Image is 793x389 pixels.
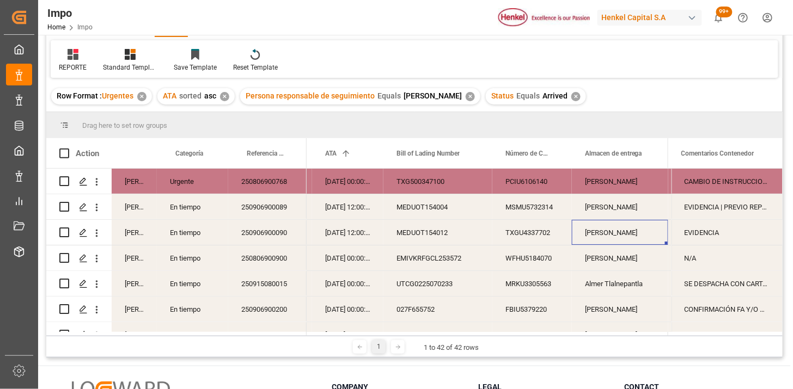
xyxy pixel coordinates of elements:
div: En tiempo [157,322,228,347]
span: Equals [516,91,540,100]
div: En tiempo [157,297,228,322]
div: [PERSON_NAME] [572,194,668,219]
div: CONFIRMACIÓN FA Y/O DESCRIPCIÓN PEDIMENTO (SE MANTIENE FA Y DESCRPCIÓN COMO EN OPERACIONES ANTERI... [672,297,783,322]
span: [PERSON_NAME] [404,91,462,100]
div: Press SPACE to select this row. [672,245,783,271]
span: Persona responsable de seguimiento [246,91,375,100]
span: Arrived [542,91,568,100]
div: Save Template [174,63,217,72]
div: [DATE] 00:00:00 [312,245,383,270]
div: [DATE] 00:00:00 [312,297,383,322]
div: 250906900057 [228,322,307,347]
div: N/A [672,245,783,270]
div: Press SPACE to select this row. [46,322,307,348]
div: UTCG0225070233 [383,271,492,296]
div: TXGU4337702 [492,220,572,245]
span: ATA [163,91,176,100]
div: Henkel Capital S.A [597,10,702,26]
div: Press SPACE to select this row. [672,271,783,297]
div: MEDUOT154004 [383,194,492,219]
span: Categoría [175,150,203,157]
div: 250806900900 [228,245,307,270]
div: Press SPACE to select this row. [46,271,307,297]
div: TXG500347100 [383,169,492,194]
span: ATA [325,150,337,157]
div: 1 [372,340,386,354]
span: Comentarios Contenedor [681,150,754,157]
div: REPORTE [59,63,87,72]
div: MEDUOT154012 [383,220,492,245]
button: Henkel Capital S.A [597,7,706,28]
div: Reset Template [233,63,278,72]
div: En tiempo [157,220,228,245]
div: [PERSON_NAME] [572,220,668,245]
span: Almacen de entrega [585,150,642,157]
div: Press SPACE to select this row. [46,220,307,245]
div: En tiempo [157,271,228,296]
div: Press SPACE to select this row. [672,220,783,245]
div: SE DESPACHA CON CARTA RESPONSIVA POR LLUVIA [672,271,783,296]
div: ✕ [137,92,147,101]
div: 250906900090 [228,220,307,245]
span: sorted [179,91,202,100]
div: 027F655752 [383,297,492,322]
div: [PERSON_NAME] [112,297,157,322]
div: 250906900089 [228,194,307,219]
img: Henkel%20logo.jpg_1689854090.jpg [498,8,590,27]
div: [DATE] 12:00:00 [312,194,383,219]
span: Urgentes [102,91,133,100]
span: Referencia Leschaco [247,150,284,157]
div: 250906900200 [228,297,307,322]
div: 122FA00462 [383,322,492,347]
div: Press SPACE to select this row. [672,297,783,322]
div: WHSU5965337 [492,322,572,347]
div: 1 to 42 of 42 rows [424,342,479,353]
div: En tiempo [157,194,228,219]
div: [PERSON_NAME] [572,169,668,194]
div: N/A [672,322,783,347]
div: [PERSON_NAME] [572,245,668,270]
div: [PERSON_NAME] [112,169,157,194]
div: Press SPACE to select this row. [672,322,783,348]
div: 250915080015 [228,271,307,296]
div: Press SPACE to select this row. [46,297,307,322]
div: Action [76,149,99,158]
div: Standard Templates [103,63,157,72]
span: Bill of Lading Number [396,150,460,157]
div: Impo [47,5,93,21]
div: Almer Tlalnepantla [572,271,668,296]
div: PCIU6106140 [492,169,572,194]
div: [DATE] 00:00:00 [312,322,383,347]
div: Press SPACE to select this row. [672,194,783,220]
div: [DATE] 12:00:00 [312,220,383,245]
div: WFHU5184070 [492,245,572,270]
div: [PERSON_NAME] [572,322,668,347]
div: FBIU5379220 [492,297,572,322]
div: [DATE] 00:00:00 [312,271,383,296]
div: ✕ [220,92,229,101]
span: asc [204,91,216,100]
div: EVIDENCIA [672,220,783,245]
div: EVIDENCIA | PREVIO REPROGRAMADO POR SATURACIÓN (FECHA INICIAL 21.08) [672,194,783,219]
button: Help Center [731,5,755,30]
div: Press SPACE to select this row. [46,169,307,194]
span: Row Format : [57,91,102,100]
div: [PERSON_NAME] [112,245,157,270]
span: Drag here to set row groups [82,121,167,129]
div: Press SPACE to select this row. [672,169,783,194]
div: MRKU3305563 [492,271,572,296]
div: CAMBIO DE INSTRUCCION 28.08 [672,169,783,194]
div: Press SPACE to select this row. [46,245,307,271]
button: show 101 new notifications [706,5,731,30]
div: Press SPACE to select this row. [46,194,307,220]
div: [DATE] 00:00:00 [312,169,383,194]
div: EMIVKRFGCL253572 [383,245,492,270]
div: ✕ [466,92,475,101]
div: [PERSON_NAME] [112,220,157,245]
div: 250806900768 [228,169,307,194]
span: Equals [377,91,401,100]
a: Home [47,23,65,31]
div: [PERSON_NAME] [572,297,668,322]
div: [PERSON_NAME] [112,322,157,347]
div: MSMU5732314 [492,194,572,219]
